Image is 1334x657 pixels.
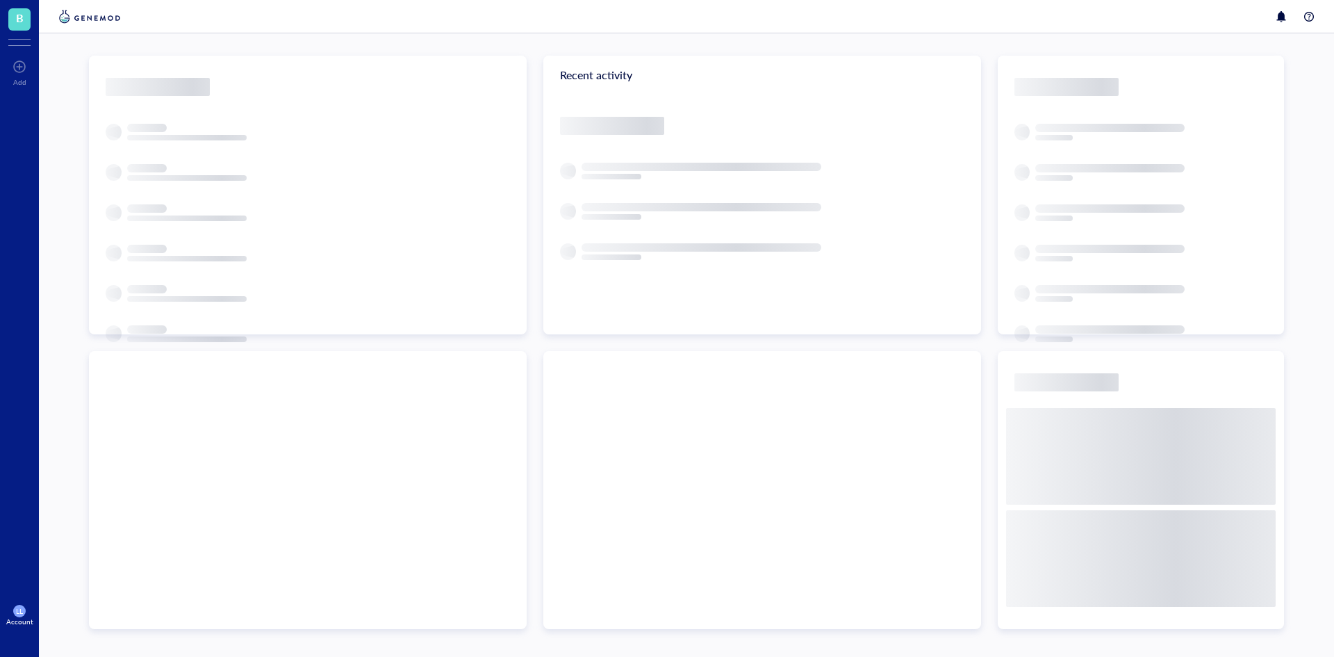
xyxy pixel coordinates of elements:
[13,78,26,86] div: Add
[543,56,981,95] div: Recent activity
[16,9,24,26] span: B
[6,617,33,626] div: Account
[16,607,23,615] span: LL
[56,8,124,25] img: genemod-logo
